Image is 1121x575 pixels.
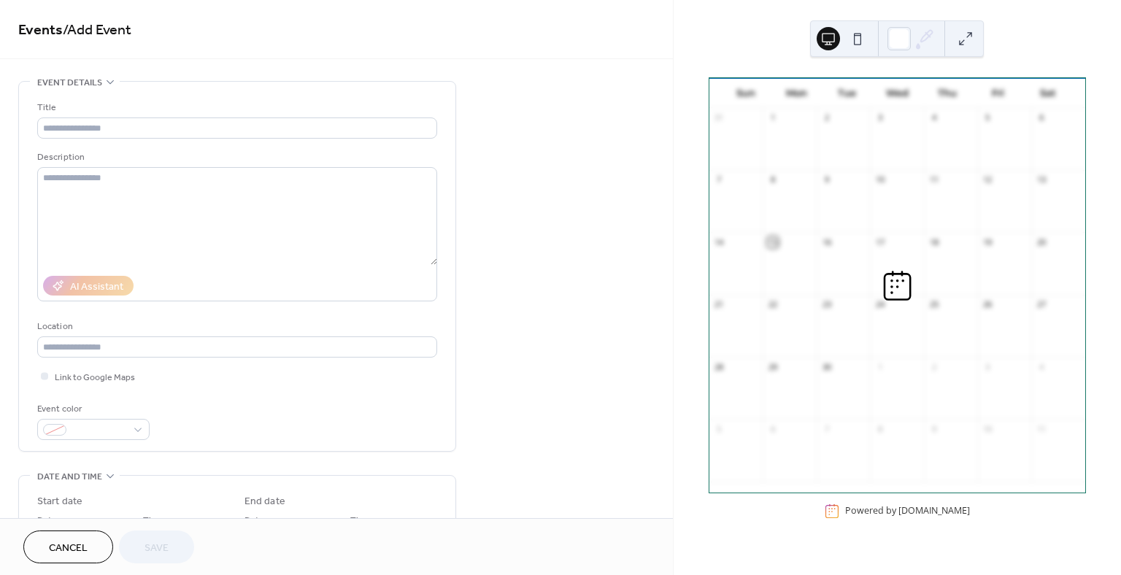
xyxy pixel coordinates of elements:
[845,505,970,517] div: Powered by
[721,79,771,108] div: Sun
[874,299,885,310] div: 24
[1036,112,1047,123] div: 6
[982,112,993,123] div: 5
[244,494,285,509] div: End date
[1036,423,1047,434] div: 11
[928,423,939,434] div: 9
[821,361,832,372] div: 30
[1023,79,1074,108] div: Sat
[821,174,832,185] div: 9
[982,299,993,310] div: 26
[1036,299,1047,310] div: 27
[874,174,885,185] div: 10
[982,423,993,434] div: 10
[874,423,885,434] div: 8
[767,361,778,372] div: 29
[767,112,778,123] div: 1
[767,299,778,310] div: 22
[714,423,725,434] div: 5
[982,236,993,247] div: 19
[928,174,939,185] div: 11
[874,112,885,123] div: 3
[37,75,102,90] span: Event details
[37,401,147,417] div: Event color
[821,299,832,310] div: 23
[821,112,832,123] div: 2
[23,530,113,563] button: Cancel
[37,513,57,528] span: Date
[928,361,939,372] div: 2
[767,236,778,247] div: 15
[1036,236,1047,247] div: 20
[49,541,88,556] span: Cancel
[982,361,993,372] div: 3
[714,361,725,372] div: 28
[63,16,131,45] span: / Add Event
[771,79,822,108] div: Mon
[821,423,832,434] div: 7
[821,236,832,247] div: 16
[714,174,725,185] div: 7
[350,513,371,528] span: Time
[874,236,885,247] div: 17
[37,319,434,334] div: Location
[1036,361,1047,372] div: 4
[922,79,973,108] div: Thu
[928,299,939,310] div: 25
[928,236,939,247] div: 18
[143,513,163,528] span: Time
[18,16,63,45] a: Events
[973,79,1023,108] div: Fri
[714,299,725,310] div: 21
[714,112,725,123] div: 31
[37,469,102,485] span: Date and time
[928,112,939,123] div: 4
[898,505,970,517] a: [DOMAIN_NAME]
[982,174,993,185] div: 12
[244,513,264,528] span: Date
[37,494,82,509] div: Start date
[822,79,872,108] div: Tue
[767,174,778,185] div: 8
[874,361,885,372] div: 1
[714,236,725,247] div: 14
[37,150,434,165] div: Description
[767,423,778,434] div: 6
[872,79,922,108] div: Wed
[37,100,434,115] div: Title
[55,370,135,385] span: Link to Google Maps
[1036,174,1047,185] div: 13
